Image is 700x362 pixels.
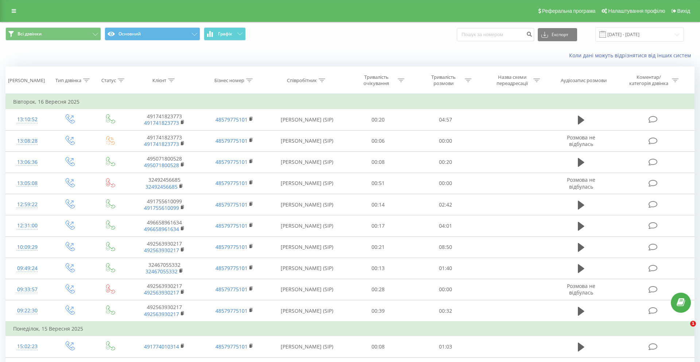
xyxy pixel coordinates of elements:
[412,130,479,151] td: 00:00
[412,215,479,236] td: 04:01
[101,77,116,84] div: Статус
[627,74,670,86] div: Коментар/категорія дзвінка
[269,151,345,173] td: [PERSON_NAME] (SIP)
[567,176,595,190] span: Розмова не відбулась
[13,197,42,212] div: 12:59:22
[561,77,607,84] div: Аудіозапис розмови
[129,109,199,130] td: 491741823773
[6,95,695,109] td: Вівторок, 16 Вересня 2025
[424,74,463,86] div: Тривалість розмови
[144,204,179,211] a: 491755610099
[13,282,42,297] div: 09:33:57
[269,258,345,279] td: [PERSON_NAME] (SIP)
[129,215,199,236] td: 496658961634
[144,247,179,254] a: 492563930217
[13,240,42,254] div: 10:09:29
[287,77,317,84] div: Співробітник
[690,321,696,327] span: 1
[17,31,42,37] span: Всі дзвінки
[129,151,199,173] td: 495071800528
[129,279,199,300] td: 492563930217
[538,28,577,41] button: Експорт
[345,151,412,173] td: 00:08
[13,304,42,318] div: 09:22:30
[144,343,179,350] a: 491774010314
[214,77,244,84] div: Бізнес номер
[215,116,248,123] a: 48579775101
[145,183,178,190] a: 32492456685
[457,28,534,41] input: Пошук за номером
[13,339,42,354] div: 15:02:23
[6,321,695,336] td: Понеділок, 15 Вересня 2025
[269,173,345,194] td: [PERSON_NAME] (SIP)
[269,130,345,151] td: [PERSON_NAME] (SIP)
[152,77,166,84] div: Клієнт
[269,336,345,357] td: [PERSON_NAME] (SIP)
[218,31,232,36] span: Графік
[215,243,248,250] a: 48579775101
[345,300,412,322] td: 00:39
[677,8,690,14] span: Вихід
[13,112,42,127] div: 13:10:52
[345,236,412,258] td: 00:21
[13,261,42,276] div: 09:49:24
[345,173,412,194] td: 00:51
[412,151,479,173] td: 00:20
[13,219,42,233] div: 12:31:00
[144,289,179,296] a: 492563930217
[129,258,199,279] td: 32467055332
[412,279,479,300] td: 00:00
[215,158,248,165] a: 48579775101
[215,201,248,208] a: 48579775101
[569,52,695,59] a: Коли дані можуть відрізнятися вiд інших систем
[269,215,345,236] td: [PERSON_NAME] (SIP)
[345,215,412,236] td: 00:17
[542,8,596,14] span: Реферальна програма
[144,162,179,169] a: 495071800528
[567,134,595,147] span: Розмова не відбулась
[144,311,179,317] a: 492563930217
[105,27,200,41] button: Основний
[345,109,412,130] td: 00:20
[269,279,345,300] td: [PERSON_NAME] (SIP)
[412,173,479,194] td: 00:00
[269,300,345,322] td: [PERSON_NAME] (SIP)
[144,226,179,232] a: 496658961634
[145,268,178,275] a: 32467055332
[493,74,532,86] div: Назва схеми переадресації
[129,300,199,322] td: 492563930217
[412,109,479,130] td: 04:57
[269,236,345,258] td: [PERSON_NAME] (SIP)
[13,134,42,148] div: 13:08:28
[345,130,412,151] td: 00:06
[215,286,248,293] a: 48579775101
[412,258,479,279] td: 01:40
[412,336,479,357] td: 01:03
[345,279,412,300] td: 00:28
[204,27,246,41] button: Графік
[5,27,101,41] button: Всі дзвінки
[215,343,248,350] a: 48579775101
[215,307,248,314] a: 48579775101
[129,130,199,151] td: 491741823773
[215,265,248,271] a: 48579775101
[345,258,412,279] td: 00:13
[215,222,248,229] a: 48579775101
[13,155,42,169] div: 13:06:36
[144,140,179,147] a: 491741823773
[215,180,248,186] a: 48579775101
[567,282,595,296] span: Розмова не відбулась
[129,236,199,258] td: 492563930217
[412,236,479,258] td: 08:50
[55,77,81,84] div: Тип дзвінка
[129,173,199,194] td: 32492456685
[144,119,179,126] a: 491741823773
[412,194,479,215] td: 02:42
[129,194,199,215] td: 491755610099
[357,74,396,86] div: Тривалість очікування
[412,300,479,322] td: 00:32
[8,77,45,84] div: [PERSON_NAME]
[269,109,345,130] td: [PERSON_NAME] (SIP)
[269,194,345,215] td: [PERSON_NAME] (SIP)
[608,8,665,14] span: Налаштування профілю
